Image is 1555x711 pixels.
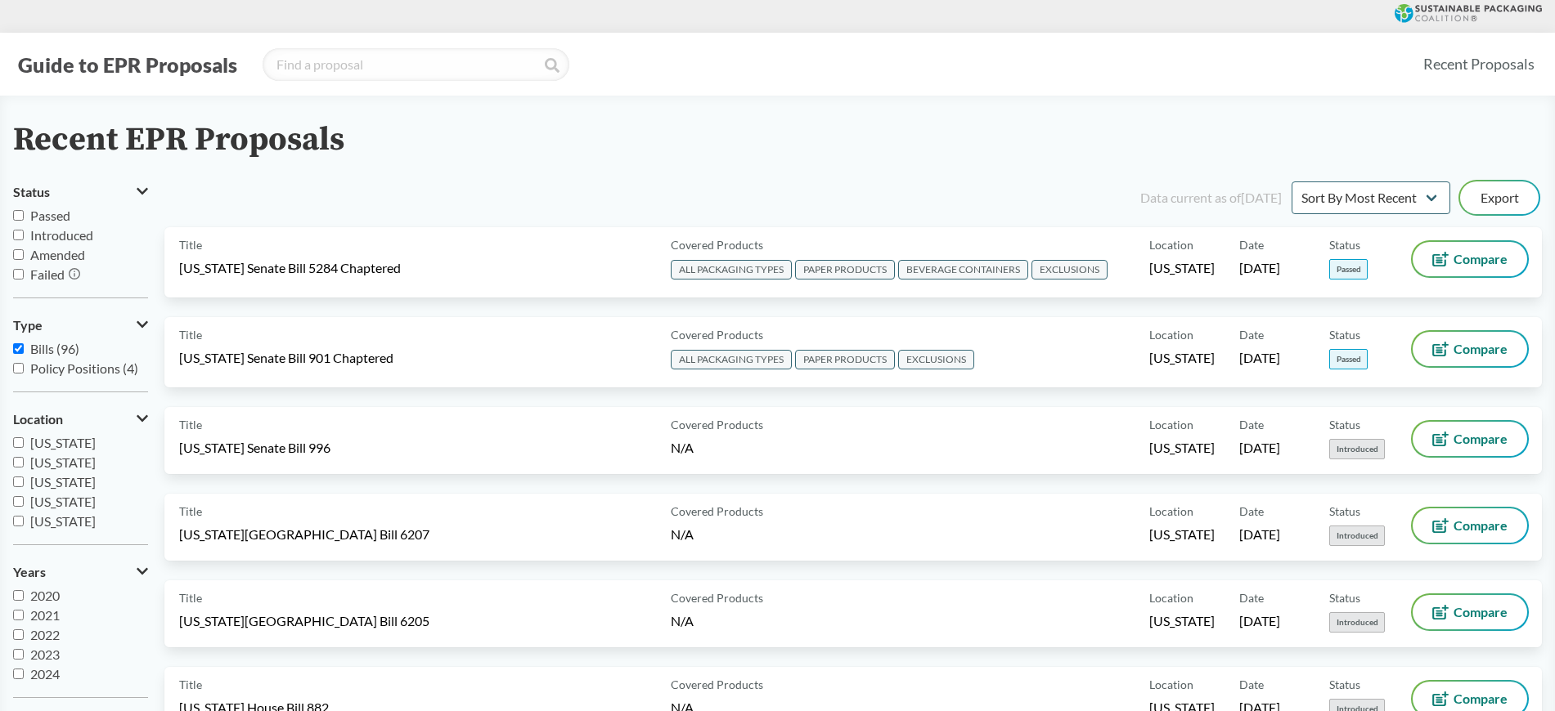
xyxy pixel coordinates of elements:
input: Policy Positions (4) [13,363,24,373]
span: 2020 [30,588,60,603]
span: Status [1329,503,1360,520]
span: PAPER PRODUCTS [795,260,895,279]
span: Compare [1454,342,1508,355]
span: Date [1239,676,1264,693]
span: Title [179,236,202,253]
span: [DATE] [1239,349,1280,367]
input: [US_STATE] [13,516,24,526]
span: Bills (96) [30,341,79,356]
span: Compare [1454,519,1508,532]
span: [US_STATE] [30,454,96,470]
span: Title [179,503,202,520]
span: 2022 [30,627,60,642]
span: Compare [1454,253,1508,266]
span: Amended [30,247,85,262]
span: [US_STATE] [1149,349,1215,367]
input: [US_STATE] [13,437,24,448]
span: Failed [30,266,65,282]
span: Status [1329,416,1360,433]
span: [US_STATE] [1149,439,1215,457]
span: Status [1329,326,1360,343]
button: Years [13,558,148,586]
span: [US_STATE] Senate Bill 5284 Chaptered [179,259,401,277]
span: [DATE] [1239,259,1280,277]
span: [US_STATE] Senate Bill 996 [179,439,330,457]
span: N/A [671,613,694,628]
span: Passed [30,208,70,223]
span: Passed [1329,259,1368,279]
input: 2021 [13,610,24,620]
span: Introduced [30,227,93,243]
span: Years [13,565,46,579]
span: EXCLUSIONS [1031,260,1108,279]
span: [US_STATE] [1149,259,1215,277]
span: Introduced [1329,525,1385,546]
span: [US_STATE] [30,474,96,490]
a: Recent Proposals [1416,46,1542,83]
span: Title [179,326,202,343]
span: Status [13,185,50,199]
span: Location [1149,676,1193,693]
input: [US_STATE] [13,457,24,467]
span: 2021 [30,607,60,623]
span: Date [1239,326,1264,343]
span: Title [179,589,202,606]
span: Title [179,676,202,693]
button: Guide to EPR Proposals [13,51,242,78]
span: 2023 [30,646,60,662]
input: [US_STATE] [13,476,24,487]
span: Status [1329,236,1360,253]
span: Location [13,412,63,427]
span: Location [1149,416,1193,433]
span: Title [179,416,202,433]
span: ALL PACKAGING TYPES [671,260,792,279]
span: N/A [671,440,694,455]
span: Date [1239,589,1264,606]
button: Type [13,311,148,339]
span: [US_STATE] Senate Bill 901 Chaptered [179,349,393,367]
span: PAPER PRODUCTS [795,350,895,369]
span: EXCLUSIONS [898,350,974,369]
button: Status [13,178,148,206]
span: Covered Products [671,676,763,693]
input: 2023 [13,649,24,660]
div: Data current as of [DATE] [1140,188,1282,208]
span: Covered Products [671,416,763,433]
span: Compare [1454,692,1508,705]
span: Date [1239,236,1264,253]
span: Type [13,318,43,333]
span: [DATE] [1239,439,1280,457]
span: Compare [1454,432,1508,445]
span: [US_STATE][GEOGRAPHIC_DATA] Bill 6205 [179,612,429,630]
button: Compare [1413,332,1527,366]
span: Covered Products [671,236,763,253]
span: Covered Products [671,503,763,520]
span: N/A [671,526,694,542]
input: Introduced [13,230,24,240]
span: ALL PACKAGING TYPES [671,350,792,369]
button: Compare [1413,508,1527,543]
input: Amended [13,249,24,260]
button: Compare [1413,242,1527,276]
input: Failed [13,269,24,279]
button: Compare [1413,595,1527,629]
span: [DATE] [1239,525,1280,543]
span: Introduced [1329,612,1385,633]
span: Compare [1454,606,1508,619]
span: Covered Products [671,326,763,343]
input: Passed [13,210,24,221]
span: [US_STATE] [30,494,96,509]
span: Date [1239,416,1264,433]
button: Compare [1413,422,1527,456]
input: Bills (96) [13,343,24,354]
button: Location [13,405,148,433]
input: [US_STATE] [13,496,24,507]
span: Status [1329,589,1360,606]
span: [US_STATE] [1149,612,1215,630]
span: Location [1149,589,1193,606]
span: Passed [1329,349,1368,369]
span: Introduced [1329,439,1385,459]
span: [US_STATE] [1149,525,1215,543]
span: Date [1239,503,1264,520]
input: Find a proposal [263,48,569,81]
